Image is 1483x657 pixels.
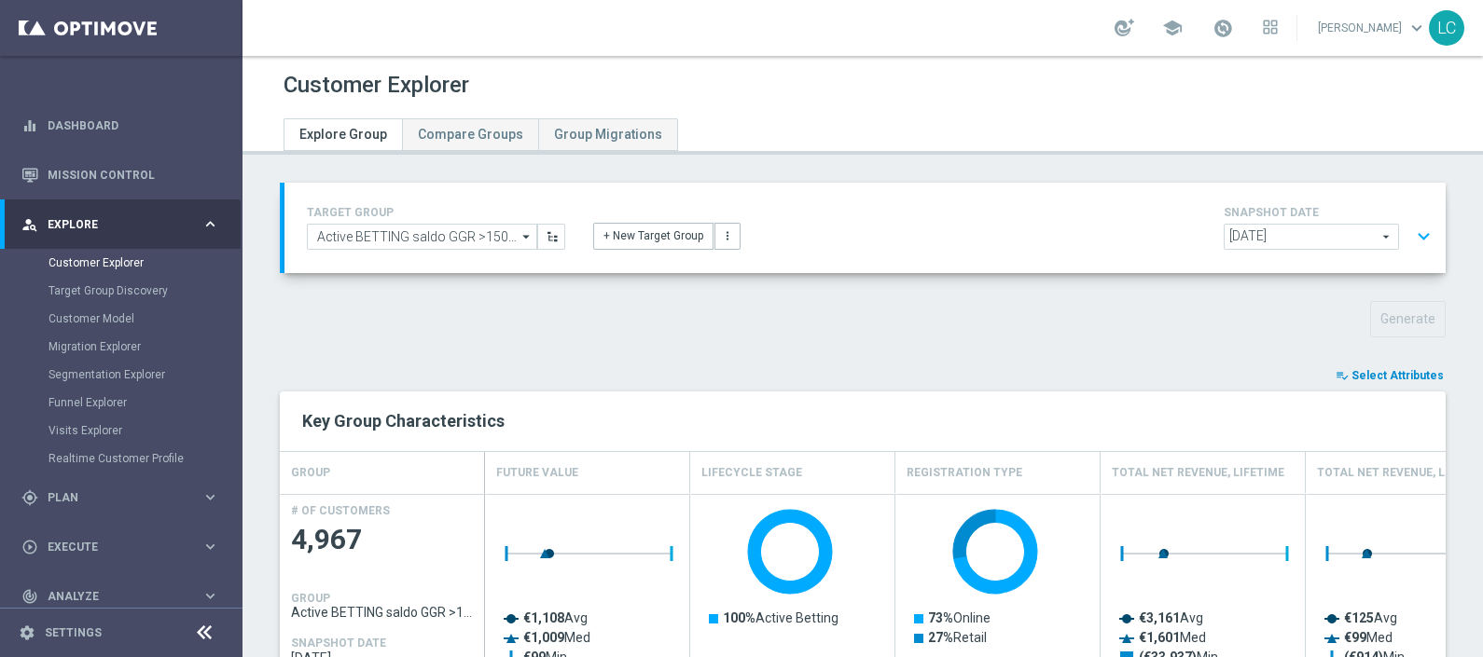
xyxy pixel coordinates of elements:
button: + New Target Group [593,223,714,249]
h4: Lifecycle Stage [701,457,802,489]
a: [PERSON_NAME]keyboard_arrow_down [1316,14,1429,42]
tspan: €99 [1344,630,1366,645]
h4: SNAPSHOT DATE [1224,206,1438,219]
div: Customer Explorer [49,249,241,277]
h4: SNAPSHOT DATE [291,636,386,650]
i: keyboard_arrow_right [201,488,219,506]
i: person_search [21,216,38,233]
i: gps_fixed [21,489,38,506]
div: Funnel Explorer [49,389,241,417]
h1: Customer Explorer [284,72,469,99]
i: equalizer [21,117,38,134]
div: Customer Model [49,305,241,333]
a: Settings [45,627,102,638]
tspan: 73% [928,610,953,625]
text: Retail [928,630,987,645]
span: Select Attributes [1351,369,1444,382]
h4: GROUP [291,457,330,489]
div: Analyze [21,588,201,605]
text: Avg [1139,610,1203,625]
a: Segmentation Explorer [49,367,194,382]
button: equalizer Dashboard [21,118,220,133]
text: Med [1139,630,1206,645]
i: keyboard_arrow_right [201,587,219,605]
ul: Tabs [284,118,678,151]
h4: # OF CUSTOMERS [291,504,390,517]
button: Generate [1370,301,1446,337]
h4: Registration Type [907,457,1022,489]
span: Execute [48,541,201,553]
tspan: €1,009 [523,630,564,645]
div: Migration Explorer [49,333,241,361]
div: Visits Explorer [49,417,241,445]
div: Plan [21,489,201,506]
button: play_circle_outline Execute keyboard_arrow_right [21,540,220,554]
h4: Total Net Revenue, Lifetime [1112,457,1284,489]
span: Analyze [48,591,201,602]
text: Med [523,630,590,645]
a: Realtime Customer Profile [49,451,194,466]
div: TARGET GROUP arrow_drop_down + New Target Group more_vert SNAPSHOT DATE arrow_drop_down expand_more [307,201,1423,254]
tspan: 100% [723,610,755,625]
div: Segmentation Explorer [49,361,241,389]
a: Mission Control [48,150,219,199]
tspan: €125 [1344,610,1374,625]
tspan: 27% [928,630,953,645]
i: play_circle_outline [21,539,38,555]
span: school [1162,18,1183,38]
button: expand_more [1410,219,1437,254]
tspan: €1,108 [523,610,564,625]
text: Online [928,610,991,625]
text: Active Betting [723,610,839,625]
span: Explore Group [299,127,387,142]
i: settings [19,624,35,641]
div: Explore [21,216,201,233]
h4: TARGET GROUP [307,206,565,219]
a: Customer Explorer [49,255,194,270]
text: Med [1344,630,1393,645]
a: Migration Explorer [49,339,194,354]
button: more_vert [714,223,741,249]
div: Mission Control [21,150,219,199]
h4: GROUP [291,592,330,605]
i: arrow_drop_down [518,225,536,249]
button: playlist_add_check Select Attributes [1334,365,1446,386]
button: Mission Control [21,168,220,183]
button: person_search Explore keyboard_arrow_right [21,217,220,232]
span: 4,967 [291,522,474,558]
a: Target Group Discovery [49,283,194,298]
div: LC [1429,10,1464,46]
h2: Key Group Characteristics [302,410,1423,432]
text: Avg [523,610,588,625]
h4: Future Value [496,457,578,489]
div: Execute [21,539,201,555]
a: Funnel Explorer [49,395,194,410]
div: Dashboard [21,101,219,150]
i: playlist_add_check [1336,369,1349,382]
a: Dashboard [48,101,219,150]
input: Active BETTING saldo GGR >150 L3M TOP [307,224,537,250]
tspan: €3,161 [1139,610,1180,625]
i: keyboard_arrow_right [201,538,219,555]
button: track_changes Analyze keyboard_arrow_right [21,589,220,604]
span: Compare Groups [418,127,523,142]
div: Realtime Customer Profile [49,445,241,472]
i: keyboard_arrow_right [201,215,219,233]
tspan: €1,601 [1139,630,1180,645]
i: more_vert [721,229,734,242]
a: Visits Explorer [49,423,194,438]
span: Plan [48,492,201,503]
span: Group Migrations [554,127,662,142]
span: Active BETTING saldo GGR >150 L3M TOP [291,605,474,620]
span: keyboard_arrow_down [1407,18,1427,38]
text: Avg [1344,610,1397,625]
div: Target Group Discovery [49,277,241,305]
button: gps_fixed Plan keyboard_arrow_right [21,490,220,505]
i: track_changes [21,588,38,605]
